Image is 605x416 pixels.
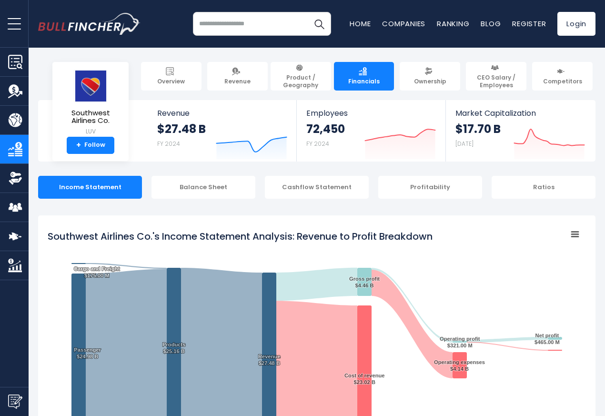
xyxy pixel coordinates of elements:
[378,176,482,199] div: Profitability
[151,176,255,199] div: Balance Sheet
[470,74,522,89] span: CEO Salary / Employees
[492,176,595,199] div: Ratios
[157,140,180,148] small: FY 2024
[349,276,380,288] text: Gross profit $4.46 B
[400,62,460,91] a: Ownership
[157,109,287,118] span: Revenue
[455,140,474,148] small: [DATE]
[74,266,120,278] text: Cargo and Freight $175.00 M
[8,171,22,185] img: Ownership
[148,100,297,162] a: Revenue $27.48 B FY 2024
[446,100,595,162] a: Market Capitalization $17.70 B [DATE]
[440,336,480,348] text: Operating profit $321.00 M
[207,62,268,91] a: Revenue
[466,62,526,91] a: CEO Salary / Employees
[344,373,385,385] text: Cost of revenue $23.02 B
[157,122,206,136] strong: $27.48 B
[258,354,281,366] text: Revenue $27.48 B
[512,19,546,29] a: Register
[74,347,101,359] text: Passenger $24.98 B
[334,62,394,91] a: Financials
[455,122,501,136] strong: $17.70 B
[67,137,114,154] a: +Follow
[348,78,380,85] span: Financials
[306,140,329,148] small: FY 2024
[532,62,593,91] a: Competitors
[275,74,327,89] span: Product / Geography
[543,78,582,85] span: Competitors
[437,19,469,29] a: Ranking
[265,176,369,199] div: Cashflow Statement
[60,70,121,137] a: Southwest Airlines Co. LUV
[162,342,186,354] text: Products $25.16 B
[38,176,142,199] div: Income Statement
[297,100,445,162] a: Employees 72,450 FY 2024
[306,109,435,118] span: Employees
[557,12,595,36] a: Login
[455,109,585,118] span: Market Capitalization
[307,12,331,36] button: Search
[481,19,501,29] a: Blog
[38,13,141,35] a: Go to homepage
[60,127,121,136] small: LUV
[350,19,371,29] a: Home
[157,78,185,85] span: Overview
[141,62,202,91] a: Overview
[534,333,560,345] text: Net profit $465.00 M
[48,230,433,243] tspan: Southwest Airlines Co.'s Income Statement Analysis: Revenue to Profit Breakdown
[60,109,121,125] span: Southwest Airlines Co.
[224,78,251,85] span: Revenue
[271,62,331,91] a: Product / Geography
[306,122,345,136] strong: 72,450
[38,13,141,35] img: bullfincher logo
[434,359,485,372] text: Operating expenses $4.14 B
[382,19,425,29] a: Companies
[76,141,81,150] strong: +
[414,78,446,85] span: Ownership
